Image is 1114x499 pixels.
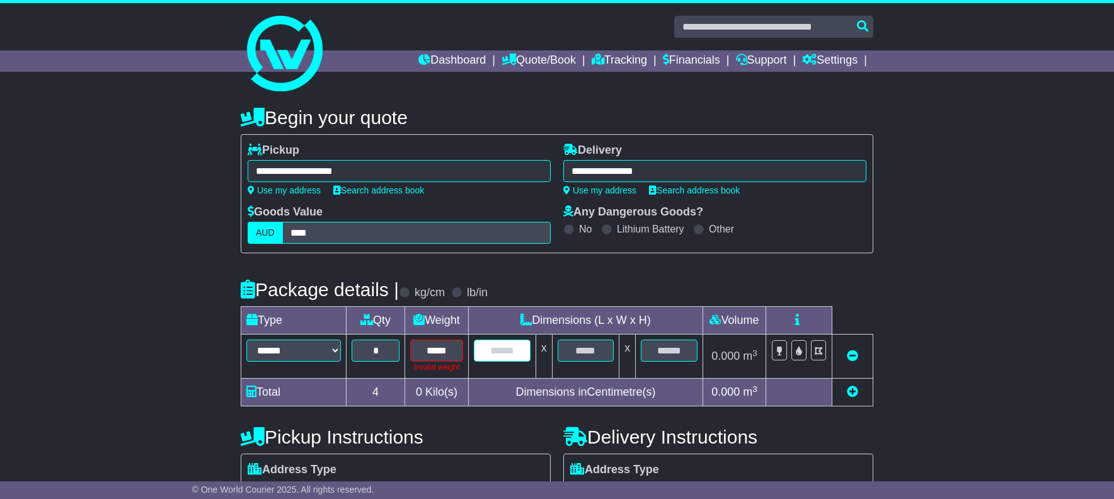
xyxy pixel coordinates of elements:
a: Tracking [592,50,647,72]
a: Dashboard [418,50,486,72]
td: Type [241,307,347,335]
td: Weight [405,307,469,335]
h4: Pickup Instructions [241,427,551,447]
label: lb/in [467,286,488,300]
span: 0 [416,386,422,398]
a: Use my address [248,185,321,195]
a: Support [736,50,787,72]
label: Other [709,223,734,235]
a: Search address book [649,185,740,195]
label: Any Dangerous Goods? [563,205,703,219]
a: Use my address [563,185,636,195]
label: Pickup [248,144,299,158]
a: Financials [663,50,720,72]
td: Total [241,379,347,406]
label: Delivery [563,144,622,158]
td: x [536,335,552,379]
span: © One World Courier 2025. All rights reserved. [192,485,374,495]
span: 0.000 [711,350,740,362]
td: Volume [703,307,766,335]
a: Add new item [847,386,858,398]
td: Kilo(s) [405,379,469,406]
sup: 3 [752,384,757,394]
a: Quote/Book [502,50,576,72]
a: Remove this item [847,350,858,362]
label: Address Type [570,463,659,477]
h4: Package details | [241,279,399,300]
sup: 3 [752,348,757,358]
td: 4 [347,379,405,406]
a: Settings [802,50,858,72]
label: Lithium Battery [617,223,684,235]
td: x [619,335,636,379]
label: Goods Value [248,205,323,219]
span: m [743,350,757,362]
label: kg/cm [415,286,445,300]
span: m [743,386,757,398]
td: Dimensions (L x W x H) [468,307,703,335]
h4: Begin your quote [241,107,873,128]
td: Qty [347,307,405,335]
td: Dimensions in Centimetre(s) [468,379,703,406]
span: 0.000 [711,386,740,398]
label: AUD [248,222,283,244]
label: No [579,223,592,235]
div: Invalid weight [410,362,463,373]
label: Address Type [248,463,336,477]
h4: Delivery Instructions [563,427,873,447]
a: Search address book [333,185,424,195]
